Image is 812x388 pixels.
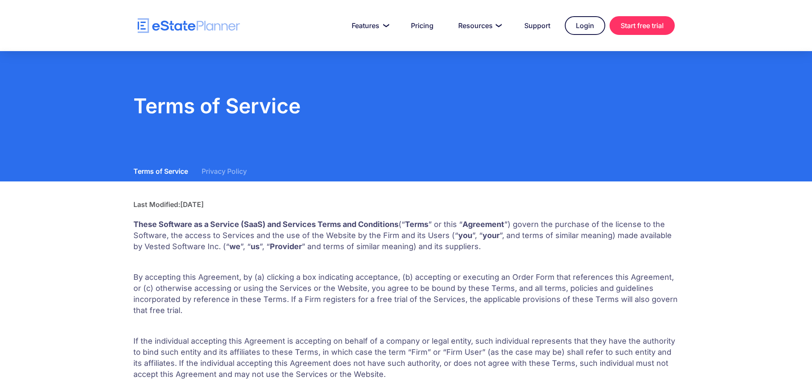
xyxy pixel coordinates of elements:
[341,17,396,34] a: Features
[133,165,188,177] div: Terms of Service
[133,161,188,181] a: Terms of Service
[133,200,180,209] div: Last Modified:
[202,165,247,177] div: Privacy Policy
[202,161,247,181] a: Privacy Policy
[458,231,472,240] strong: you
[448,17,510,34] a: Resources
[133,94,679,118] h2: Terms of Service
[133,336,679,380] p: If the individual accepting this Agreement is accepting on behalf of a company or legal entity, s...
[138,18,240,33] a: home
[270,242,302,251] strong: Provider
[229,242,240,251] strong: we
[133,256,679,267] p: ‍
[483,231,500,240] strong: your
[401,17,444,34] a: Pricing
[133,320,679,331] p: ‍
[133,272,679,316] p: By accepting this Agreement, by (a) clicking a box indicating acceptance, (b) accepting or execut...
[610,16,675,35] a: Start free trial
[514,17,561,34] a: Support
[133,219,679,252] p: (“ ” or this “ ”) govern the purchase of the license to the Software, the access to Services and ...
[462,220,504,229] strong: Agreement
[251,242,260,251] strong: us
[565,16,605,35] a: Login
[405,220,428,229] strong: Terms
[133,220,399,229] strong: These Software as a Service (SaaS) and Services Terms and Conditions
[180,200,204,209] div: [DATE]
